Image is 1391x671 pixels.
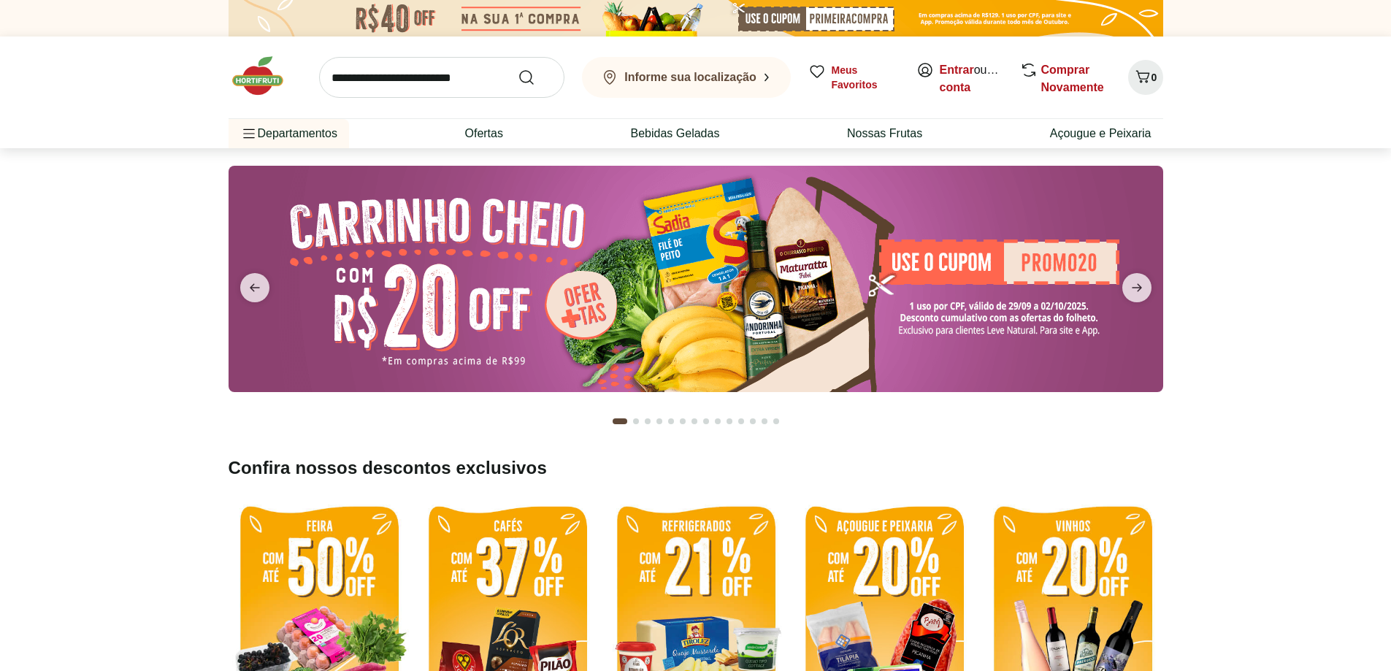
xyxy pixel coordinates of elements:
[724,404,735,439] button: Go to page 10 from fs-carousel
[735,404,747,439] button: Go to page 11 from fs-carousel
[229,273,281,302] button: previous
[940,61,1005,96] span: ou
[940,64,974,76] a: Entrar
[1128,60,1163,95] button: Carrinho
[631,125,720,142] a: Bebidas Geladas
[1151,72,1157,83] span: 0
[677,404,689,439] button: Go to page 6 from fs-carousel
[582,57,791,98] button: Informe sua localização
[747,404,759,439] button: Go to page 12 from fs-carousel
[464,125,502,142] a: Ofertas
[610,404,630,439] button: Current page from fs-carousel
[759,404,770,439] button: Go to page 13 from fs-carousel
[770,404,782,439] button: Go to page 14 from fs-carousel
[808,63,899,92] a: Meus Favoritos
[518,69,553,86] button: Submit Search
[1050,125,1151,142] a: Açougue e Peixaria
[847,125,922,142] a: Nossas Frutas
[229,166,1163,392] img: cupom
[630,404,642,439] button: Go to page 2 from fs-carousel
[240,116,337,151] span: Departamentos
[240,116,258,151] button: Menu
[624,71,756,83] b: Informe sua localização
[1041,64,1104,93] a: Comprar Novamente
[832,63,899,92] span: Meus Favoritos
[229,54,302,98] img: Hortifruti
[712,404,724,439] button: Go to page 9 from fs-carousel
[665,404,677,439] button: Go to page 5 from fs-carousel
[654,404,665,439] button: Go to page 4 from fs-carousel
[1111,273,1163,302] button: next
[229,456,1163,480] h2: Confira nossos descontos exclusivos
[642,404,654,439] button: Go to page 3 from fs-carousel
[319,57,564,98] input: search
[689,404,700,439] button: Go to page 7 from fs-carousel
[700,404,712,439] button: Go to page 8 from fs-carousel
